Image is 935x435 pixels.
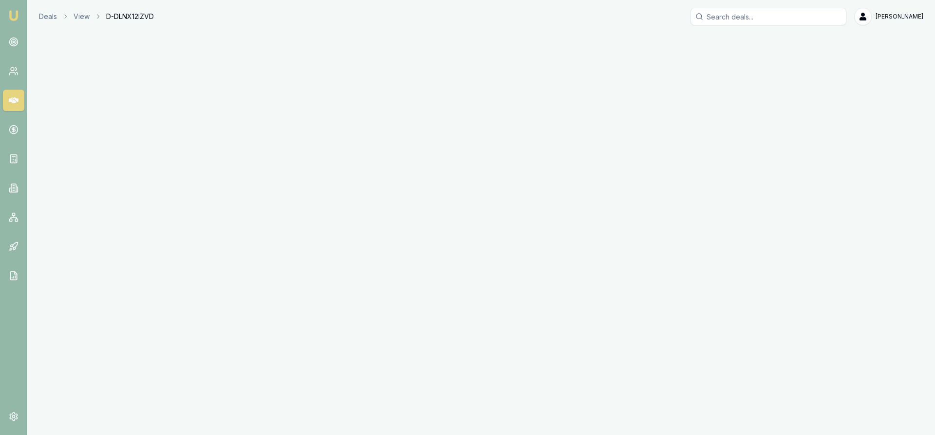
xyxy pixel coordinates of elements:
[8,10,19,21] img: emu-icon-u.png
[876,13,923,20] span: [PERSON_NAME]
[39,12,154,21] nav: breadcrumb
[691,8,846,25] input: Search deals
[39,12,57,21] a: Deals
[74,12,90,21] a: View
[106,12,154,21] span: D-DLNX12IZVD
